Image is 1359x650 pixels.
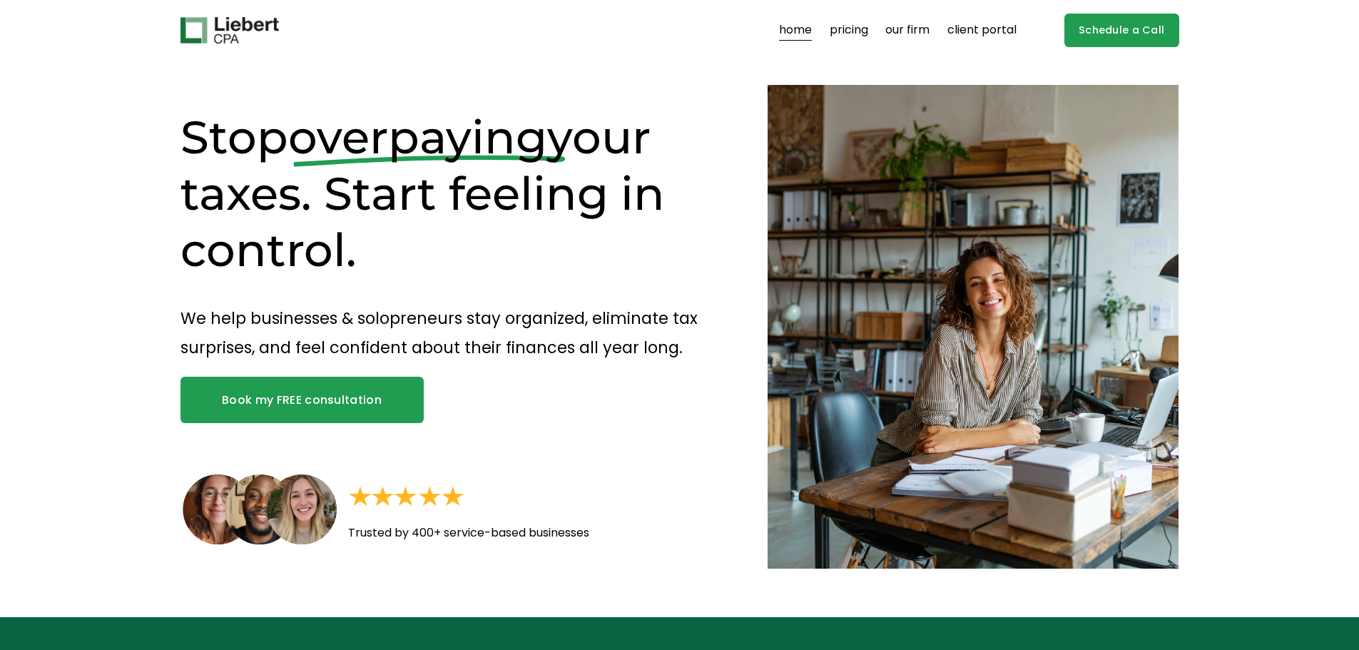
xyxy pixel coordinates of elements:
a: home [779,19,812,42]
p: Trusted by 400+ service-based businesses [348,523,676,544]
a: our firm [885,19,930,42]
a: Book my FREE consultation [180,377,424,422]
h1: Stop your taxes. Start feeling in control. [180,109,718,278]
img: Liebert CPA [180,17,279,44]
a: Schedule a Call [1064,14,1179,47]
span: overpaying [288,109,547,165]
p: We help businesses & solopreneurs stay organized, eliminate tax surprises, and feel confident abo... [180,304,718,362]
a: pricing [830,19,868,42]
a: client portal [947,19,1017,42]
